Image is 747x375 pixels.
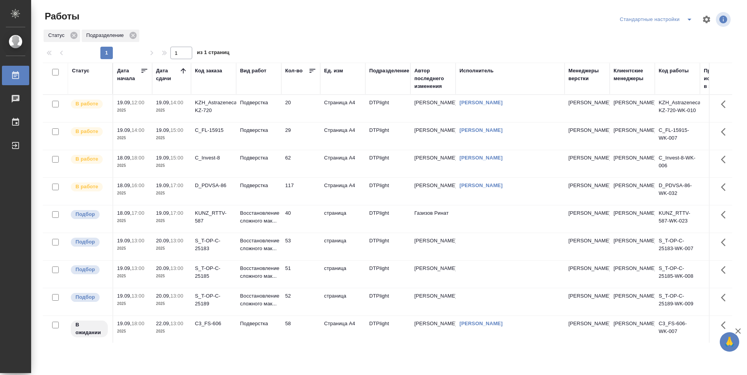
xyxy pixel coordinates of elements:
p: В работе [75,183,98,191]
p: 18:00 [132,155,144,161]
p: Подверстка [240,154,277,162]
div: Исполнитель [459,67,494,75]
p: 15:00 [170,155,183,161]
a: [PERSON_NAME] [459,127,503,133]
td: 29 [281,123,320,150]
p: Подбор [75,293,95,301]
td: [PERSON_NAME] [410,288,456,315]
td: [PERSON_NAME] [410,178,456,205]
p: В работе [75,128,98,135]
div: Клиентские менеджеры [614,67,651,82]
p: 19.09, [156,155,170,161]
p: 18.09, [117,155,132,161]
td: [PERSON_NAME] [610,205,655,233]
div: S_T-OP-C-25185 [195,265,232,280]
p: 15:00 [170,127,183,133]
p: [PERSON_NAME] [568,126,606,134]
td: DTPlight [365,261,410,288]
p: 20.09, [156,265,170,271]
p: [PERSON_NAME] [568,237,606,245]
td: KUNZ_RTTV-587-WK-023 [655,205,700,233]
p: Статус [48,32,67,39]
p: 13:00 [170,238,183,244]
td: страница [320,288,365,315]
p: [PERSON_NAME] [568,182,606,189]
span: из 1 страниц [197,48,230,59]
p: [PERSON_NAME] [568,292,606,300]
p: В работе [75,100,98,108]
div: S_T-OP-C-25183 [195,237,232,252]
div: Дата начала [117,67,140,82]
p: 2025 [156,245,187,252]
p: Подверстка [240,99,277,107]
a: [PERSON_NAME] [459,100,503,105]
div: Ед. изм [324,67,343,75]
p: 19.09, [117,293,132,299]
td: [PERSON_NAME] [410,95,456,122]
p: [PERSON_NAME] [568,265,606,272]
p: 19.09, [117,127,132,133]
td: Страница А4 [320,150,365,177]
td: C3_FS-606-WK-007 [655,316,700,343]
td: KZH_Astrazeneca-KZ-720-WK-010 [655,95,700,122]
p: 14:00 [132,127,144,133]
div: Подразделение [82,30,139,42]
a: [PERSON_NAME] [459,182,503,188]
p: Подбор [75,210,95,218]
div: Менеджеры верстки [568,67,606,82]
td: страница [320,233,365,260]
td: 58 [281,316,320,343]
p: 12:00 [132,100,144,105]
p: 2025 [117,300,148,308]
td: C_FL-15915-WK-007 [655,123,700,150]
td: [PERSON_NAME] [610,178,655,205]
td: 51 [281,261,320,288]
p: 13:00 [132,293,144,299]
span: 🙏 [723,334,736,350]
td: страница [320,261,365,288]
td: DTPlight [365,316,410,343]
p: Подверстка [240,320,277,328]
p: 17:00 [170,210,183,216]
p: 2025 [117,272,148,280]
td: [PERSON_NAME] [410,123,456,150]
td: Страница А4 [320,316,365,343]
td: [PERSON_NAME] [610,233,655,260]
p: 2025 [156,134,187,142]
p: 2025 [117,328,148,335]
div: Исполнитель выполняет работу [70,126,109,137]
div: KZH_Astrazeneca-KZ-720 [195,99,232,114]
p: 22.09, [156,321,170,326]
td: S_T-OP-C-25189-WK-009 [655,288,700,315]
p: 2025 [117,245,148,252]
p: Подразделение [86,32,126,39]
td: Страница А4 [320,123,365,150]
td: DTPlight [365,205,410,233]
p: 13:00 [170,265,183,271]
div: split button [618,13,697,26]
td: Страница А4 [320,95,365,122]
div: Подразделение [369,67,409,75]
td: 117 [281,178,320,205]
p: 13:00 [132,238,144,244]
p: 2025 [117,162,148,170]
td: [PERSON_NAME] [410,150,456,177]
p: 19.09, [156,210,170,216]
p: Подверстка [240,182,277,189]
p: 2025 [156,272,187,280]
button: Здесь прячутся важные кнопки [716,316,735,335]
td: [PERSON_NAME] [610,95,655,122]
div: Автор последнего изменения [414,67,452,90]
button: Здесь прячутся важные кнопки [716,95,735,114]
button: Здесь прячутся важные кнопки [716,261,735,279]
p: 20.09, [156,293,170,299]
span: Работы [43,10,79,23]
td: [PERSON_NAME] [610,150,655,177]
td: S_T-OP-C-25185-WK-008 [655,261,700,288]
div: Дата сдачи [156,67,179,82]
p: [PERSON_NAME] [568,99,606,107]
button: 🙏 [720,332,739,352]
div: C_FL-15915 [195,126,232,134]
p: Восстановление сложного мак... [240,292,277,308]
p: Подверстка [240,126,277,134]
